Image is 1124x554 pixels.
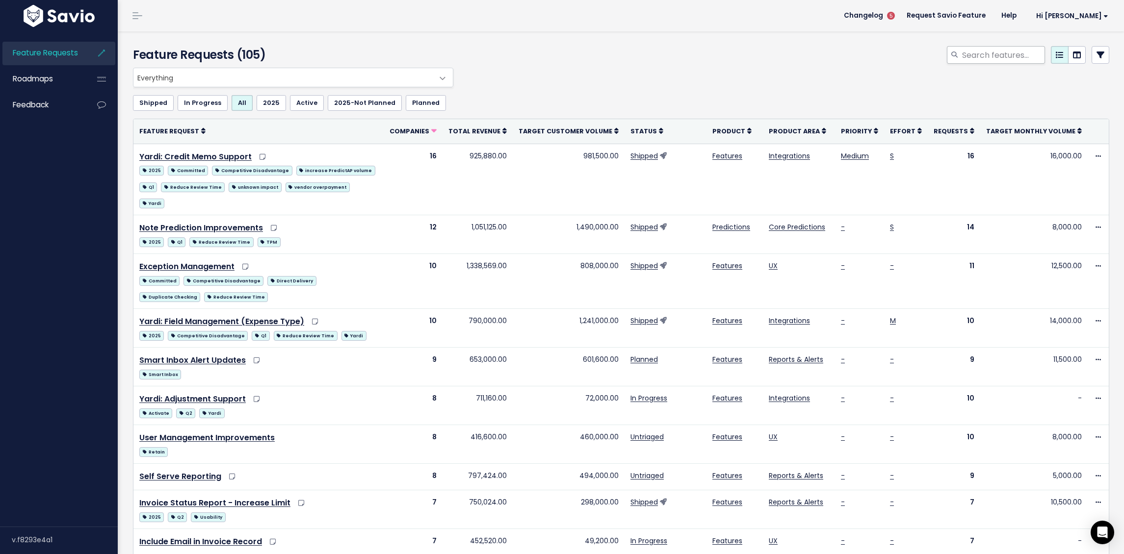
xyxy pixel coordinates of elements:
a: Reports & Alerts [769,471,823,480]
a: Product Area [769,126,826,136]
a: All [232,95,253,111]
a: Requests [934,126,974,136]
a: - [841,536,845,546]
a: Shipped [630,316,658,326]
a: Retain [139,445,168,457]
a: Untriaged [630,432,664,442]
td: 10 [928,309,980,348]
span: Feature Request [139,127,199,135]
a: - [841,316,845,326]
a: - [890,393,894,403]
a: - [841,432,845,442]
a: Features [712,471,742,480]
a: In Progress [630,393,667,403]
a: Competitive Disadvantage [212,164,292,176]
td: 10 [384,309,443,348]
td: 653,000.00 [443,348,513,386]
a: Core Predictions [769,222,825,232]
a: Yardi [341,329,366,341]
a: Predictions [712,222,750,232]
ul: Filter feature requests [133,95,1109,111]
a: 2025 [139,164,164,176]
a: - [841,354,845,364]
span: Direct Delivery [267,276,316,286]
a: Target Monthly Volume [986,126,1082,136]
a: Self Serve Reporting [139,471,221,482]
a: Feature Requests [2,42,81,64]
a: - [890,261,894,271]
td: 797,424.00 [443,464,513,490]
a: Shipped [630,222,658,232]
a: - [890,432,894,442]
span: vendor overpayment [286,182,350,192]
td: 1,338,569.00 [443,253,513,308]
td: 11,500.00 [980,348,1088,386]
td: 8 [384,425,443,464]
td: 1,051,125.00 [443,215,513,253]
td: 12,500.00 [980,253,1088,308]
a: - [841,261,845,271]
span: Yardi [341,331,366,341]
a: Companies [390,126,437,136]
a: Yardi [139,197,164,209]
span: TPM [258,237,281,247]
a: Features [712,354,742,364]
span: Companies [390,127,429,135]
a: Q1 [252,329,269,341]
td: 12 [384,215,443,253]
span: 2025 [139,512,164,522]
td: 494,000.00 [513,464,625,490]
span: Yardi [199,408,224,418]
a: TPM [258,235,281,248]
a: S [890,222,894,232]
td: 8 [384,464,443,490]
span: Everything [133,68,433,87]
a: - [841,471,845,480]
a: Integrations [769,151,810,161]
td: 10,500.00 [980,490,1088,529]
a: - [890,354,894,364]
td: 8,000.00 [980,425,1088,464]
td: 981,500.00 [513,144,625,215]
td: 808,000.00 [513,253,625,308]
a: 2025 [139,329,164,341]
a: Shipped [133,95,174,111]
a: Active [290,95,324,111]
span: Product Area [769,127,820,135]
a: Reduce Review Time [204,290,268,302]
td: 750,024.00 [443,490,513,529]
a: Direct Delivery [267,274,316,286]
td: 14 [928,215,980,253]
span: Competitive Disadvantage [183,276,263,286]
td: 416,600.00 [443,425,513,464]
span: Effort [890,127,915,135]
span: Everything [133,68,453,87]
a: M [890,316,896,326]
span: Q2 [168,512,187,522]
span: Product [712,127,745,135]
span: Target Customer Volume [519,127,612,135]
span: Reduce Review Time [204,292,268,302]
span: Committed [168,166,208,176]
a: User Management Improvements [139,432,275,443]
td: 10 [384,253,443,308]
a: Q2 [176,406,195,419]
a: Yardi: Field Management (Expense Type) [139,316,304,327]
a: Include Email in Invoice Record [139,536,262,547]
td: 7 [384,490,443,529]
span: Changelog [844,12,883,19]
td: 1,490,000.00 [513,215,625,253]
a: Yardi: Credit Memo Support [139,151,252,162]
a: Total Revenue [448,126,507,136]
a: Duplicate Checking [139,290,200,302]
td: 7 [928,490,980,529]
a: Activate [139,406,172,419]
span: Feature Requests [13,48,78,58]
a: Feature Request [139,126,206,136]
a: Effort [890,126,922,136]
a: UX [769,261,778,271]
a: Smart Inbox Alert Updates [139,354,246,366]
a: Features [712,536,742,546]
span: Priority [841,127,872,135]
span: Q1 [252,331,269,341]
